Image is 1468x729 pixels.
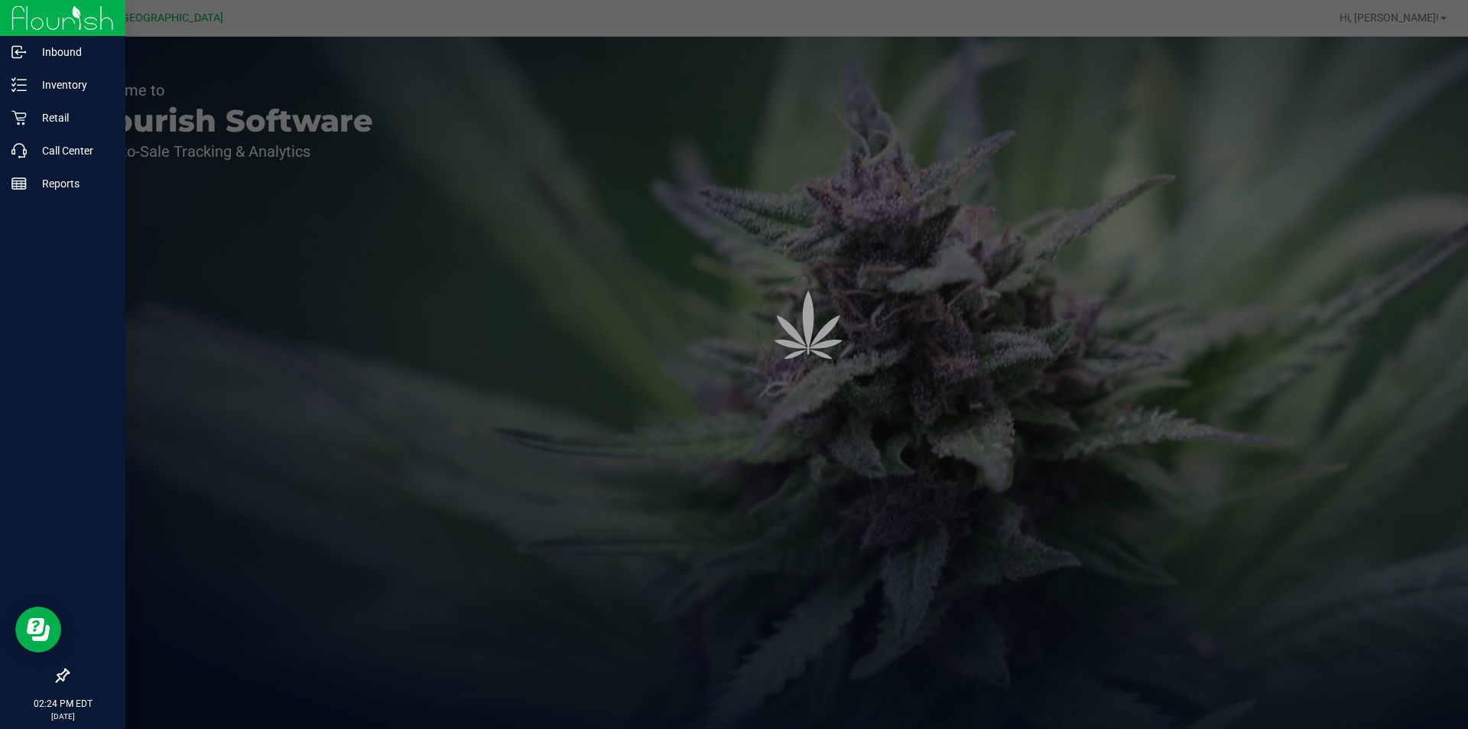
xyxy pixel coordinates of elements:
[15,607,61,653] iframe: Resource center
[11,110,27,125] inline-svg: Retail
[11,143,27,158] inline-svg: Call Center
[27,43,119,61] p: Inbound
[11,44,27,60] inline-svg: Inbound
[11,176,27,191] inline-svg: Reports
[11,77,27,93] inline-svg: Inventory
[27,174,119,193] p: Reports
[27,109,119,127] p: Retail
[7,711,119,722] p: [DATE]
[27,76,119,94] p: Inventory
[27,142,119,160] p: Call Center
[7,697,119,711] p: 02:24 PM EDT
